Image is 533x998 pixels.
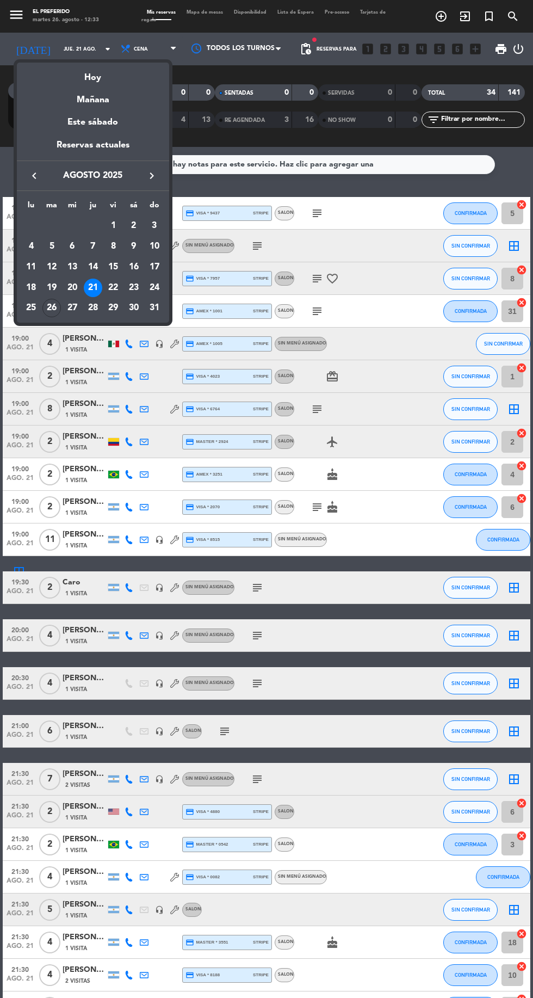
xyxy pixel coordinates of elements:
[41,236,62,257] td: 5 de agosto de 2025
[123,216,144,237] td: 2 de agosto de 2025
[17,107,169,138] div: Este sábado
[123,236,144,257] td: 9 de agosto de 2025
[83,298,103,318] td: 28 de agosto de 2025
[103,257,123,278] td: 15 de agosto de 2025
[41,199,62,216] th: martes
[145,169,158,182] i: keyboard_arrow_right
[104,237,122,256] div: 8
[145,237,164,256] div: 10
[142,169,162,183] button: keyboard_arrow_right
[41,278,62,298] td: 19 de agosto de 2025
[83,236,103,257] td: 7 de agosto de 2025
[103,236,123,257] td: 8 de agosto de 2025
[21,216,103,237] td: AGO.
[84,279,102,297] div: 21
[62,278,83,298] td: 20 de agosto de 2025
[144,257,165,278] td: 17 de agosto de 2025
[144,298,165,318] td: 31 de agosto de 2025
[62,298,83,318] td: 27 de agosto de 2025
[42,237,61,256] div: 5
[103,298,123,318] td: 29 de agosto de 2025
[144,236,165,257] td: 10 de agosto de 2025
[103,199,123,216] th: viernes
[145,258,164,276] div: 17
[28,169,41,182] i: keyboard_arrow_left
[41,298,62,318] td: 26 de agosto de 2025
[104,299,122,317] div: 29
[103,278,123,298] td: 22 de agosto de 2025
[144,216,165,237] td: 3 de agosto de 2025
[42,258,61,276] div: 12
[42,279,61,297] div: 19
[145,299,164,317] div: 31
[144,199,165,216] th: domingo
[21,199,42,216] th: lunes
[22,237,40,256] div: 4
[21,236,42,257] td: 4 de agosto de 2025
[104,279,122,297] div: 22
[63,237,82,256] div: 6
[21,298,42,318] td: 25 de agosto de 2025
[104,217,122,236] div: 1
[83,199,103,216] th: jueves
[63,279,82,297] div: 20
[62,199,83,216] th: miércoles
[17,63,169,85] div: Hoy
[103,216,123,237] td: 1 de agosto de 2025
[44,169,142,183] span: agosto 2025
[125,258,143,276] div: 16
[123,257,144,278] td: 16 de agosto de 2025
[145,279,164,297] div: 24
[125,279,143,297] div: 23
[145,217,164,236] div: 3
[84,299,102,317] div: 28
[84,237,102,256] div: 7
[123,199,144,216] th: sábado
[123,298,144,318] td: 30 de agosto de 2025
[63,299,82,317] div: 27
[21,257,42,278] td: 11 de agosto de 2025
[17,85,169,107] div: Mañana
[62,236,83,257] td: 6 de agosto de 2025
[41,257,62,278] td: 12 de agosto de 2025
[17,138,169,161] div: Reservas actuales
[125,237,143,256] div: 9
[125,299,143,317] div: 30
[22,299,40,317] div: 25
[123,278,144,298] td: 23 de agosto de 2025
[22,279,40,297] div: 18
[42,299,61,317] div: 26
[144,278,165,298] td: 24 de agosto de 2025
[83,278,103,298] td: 21 de agosto de 2025
[125,217,143,236] div: 2
[22,258,40,276] div: 11
[84,258,102,276] div: 14
[104,258,122,276] div: 15
[24,169,44,183] button: keyboard_arrow_left
[63,258,82,276] div: 13
[83,257,103,278] td: 14 de agosto de 2025
[21,278,42,298] td: 18 de agosto de 2025
[62,257,83,278] td: 13 de agosto de 2025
